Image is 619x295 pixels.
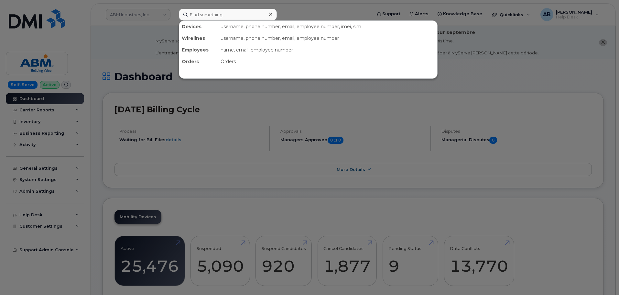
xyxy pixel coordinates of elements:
div: Orders [218,56,437,67]
div: Orders [179,56,218,67]
div: name, email, employee number [218,44,437,56]
div: Devices [179,21,218,32]
div: Employees [179,44,218,56]
div: username, phone number, email, employee number, imei, sim [218,21,437,32]
div: username, phone number, email, employee number [218,32,437,44]
div: Wirelines [179,32,218,44]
